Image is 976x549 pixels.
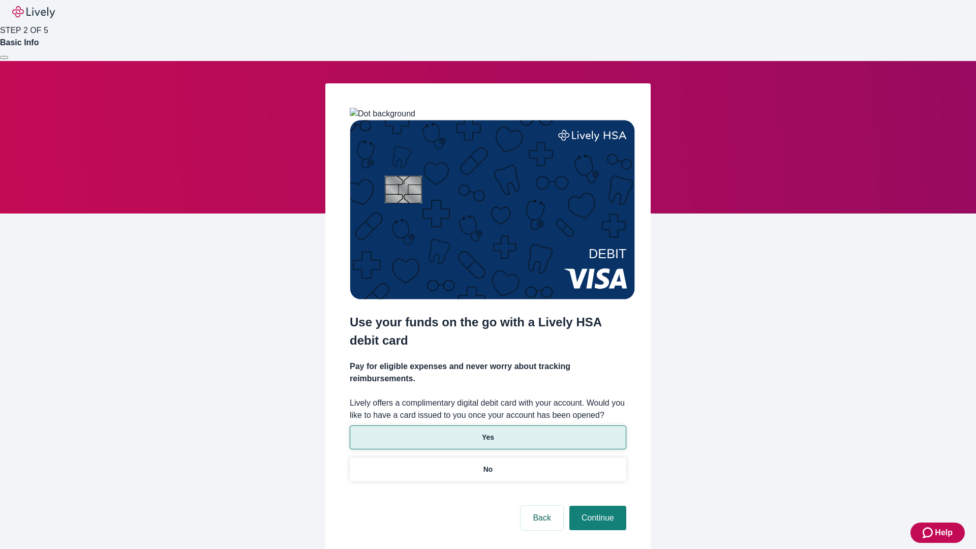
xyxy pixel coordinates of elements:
[483,464,493,475] p: No
[350,425,626,449] button: Yes
[350,457,626,481] button: No
[910,523,965,543] button: Zendesk support iconHelp
[482,432,494,443] p: Yes
[935,527,953,539] span: Help
[923,527,935,539] svg: Zendesk support icon
[350,313,626,350] h2: Use your funds on the go with a Lively HSA debit card
[569,506,626,530] button: Continue
[350,397,626,421] label: Lively offers a complimentary digital debit card with your account. Would you like to have a card...
[350,360,626,385] h4: Pay for eligible expenses and never worry about tracking reimbursements.
[521,506,563,530] button: Back
[350,108,415,120] img: Dot background
[350,120,635,299] img: Debit card
[12,6,55,18] img: Lively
